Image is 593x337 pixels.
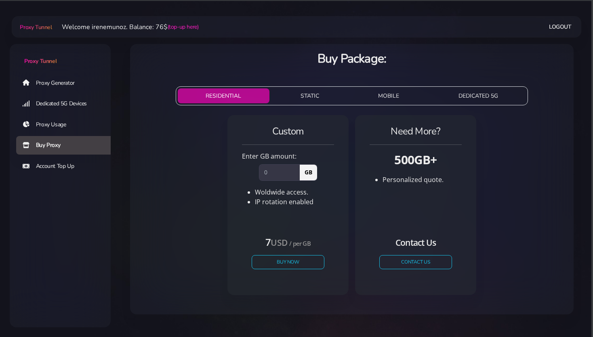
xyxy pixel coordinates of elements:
a: Buy Proxy [16,136,117,155]
span: GB [299,164,317,180]
a: (top-up here) [168,23,199,31]
span: Proxy Tunnel [24,57,57,65]
small: Contact Us [395,237,436,248]
a: Proxy Generator [16,73,117,92]
a: Logout [549,19,572,34]
a: CONTACT US [379,255,452,269]
h4: Need More? [370,125,462,138]
input: 0 [259,164,300,180]
h3: 500GB+ [370,151,462,168]
li: Personalized quote. [383,175,462,184]
button: Buy Now [252,255,324,269]
button: MOBILE [350,88,427,103]
small: / per GB [289,239,311,247]
li: Welcome irenemunoz. Balance: 76$ [52,22,199,32]
div: Enter GB amount: [237,151,339,161]
a: Account Top Up [16,157,117,176]
h3: Buy Package: [137,50,567,67]
span: Proxy Tunnel [20,23,52,31]
a: Proxy Usage [16,115,117,134]
h4: Custom [242,125,334,138]
a: Proxy Tunnel [10,44,111,65]
button: STATIC [273,88,347,103]
button: RESIDENTIAL [178,88,269,103]
a: Proxy Tunnel [18,21,52,33]
a: Dedicated 5G Devices [16,94,117,113]
button: DEDICATED 5G [431,88,526,103]
h4: 7 [252,235,324,249]
li: Woldwide access. [255,187,334,197]
iframe: Webchat Widget [554,298,583,327]
li: IP rotation enabled [255,197,334,207]
small: USD [271,237,287,248]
